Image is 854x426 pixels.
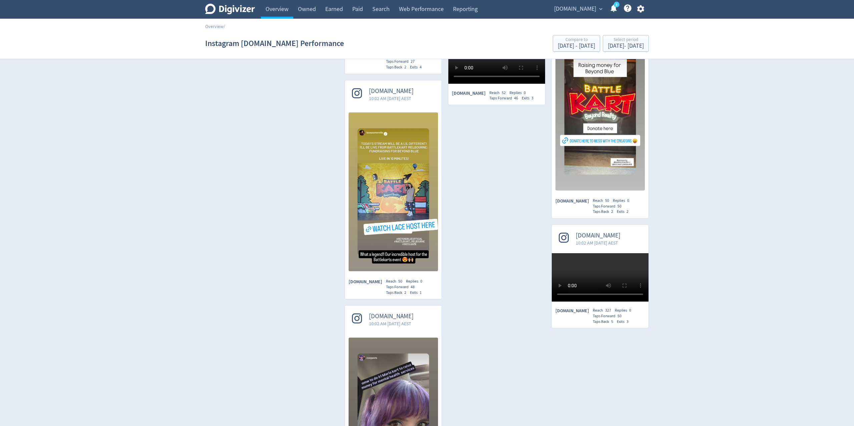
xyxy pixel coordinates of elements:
div: Compare to [558,37,595,43]
div: Taps Forward [489,95,522,101]
a: [DOMAIN_NAME]10:02 AM [DATE] AEST[DOMAIN_NAME]Reach50Replies0Taps Forward48Taps Back2Exits1 [345,80,442,296]
span: 5 [611,319,613,324]
span: [DOMAIN_NAME] [369,87,414,95]
span: 2 [404,290,406,295]
span: 0 [629,308,631,313]
button: Select period[DATE]- [DATE] [603,35,649,52]
div: Replies [406,279,426,284]
span: 3 [531,95,533,101]
span: [DOMAIN_NAME] [555,308,593,314]
div: Taps Forward [593,203,625,209]
div: Taps Back [593,319,617,325]
span: 52 [502,90,506,95]
div: Reach [386,279,406,284]
span: 2 [626,209,628,214]
div: [DATE] - [DATE] [558,43,595,49]
span: 10:02 AM [DATE] AEST [576,240,620,246]
div: Exits [617,209,632,215]
div: Reach [489,90,509,96]
a: 5 [614,2,619,7]
div: Select period [608,37,644,43]
a: [DOMAIN_NAME]10:02 AM [DATE] AEST[DOMAIN_NAME]Reach327Replies0Taps Forward50Taps Back5Exits3 [552,225,649,324]
div: Replies [615,308,635,313]
span: [DOMAIN_NAME] [576,232,620,240]
button: [DOMAIN_NAME] [552,4,604,14]
span: 50 [605,198,609,203]
div: Taps Forward [386,59,418,64]
div: Taps Back [386,64,410,70]
h1: Instagram [DOMAIN_NAME] Performance [205,33,344,54]
div: [DATE] - [DATE] [608,43,644,49]
span: 4 [420,64,422,70]
span: expand_more [598,6,604,12]
span: 48 [411,284,415,290]
span: 50 [617,313,621,319]
span: 2 [611,209,613,214]
a: Overview [205,23,224,29]
div: Reach [593,308,615,313]
text: 5 [616,2,617,7]
button: Compare to[DATE] - [DATE] [553,35,600,52]
span: 10:02 AM [DATE] AEST [369,320,414,327]
div: Taps Forward [386,284,418,290]
span: 10:02 AM [DATE] AEST [369,95,414,102]
span: [DOMAIN_NAME] [452,90,489,97]
span: [DOMAIN_NAME] [369,313,414,320]
span: 0 [627,198,629,203]
span: 0 [420,279,422,284]
div: Exits [522,95,537,101]
span: 1 [420,290,422,295]
div: Reach [593,198,613,203]
div: Replies [509,90,529,96]
span: [DOMAIN_NAME] [554,4,596,14]
div: Replies [613,198,633,203]
div: Taps Back [593,209,617,215]
span: / [224,23,225,29]
span: 327 [605,308,611,313]
div: Taps Forward [593,313,625,319]
div: Exits [410,64,425,70]
span: [DOMAIN_NAME] [555,198,593,204]
span: 50 [398,279,402,284]
span: 3 [626,319,628,324]
span: 2 [404,64,406,70]
span: 0 [524,90,526,95]
div: Exits [617,319,632,325]
span: 50 [617,203,621,209]
div: Taps Back [386,290,410,296]
span: [DOMAIN_NAME] [349,279,386,285]
span: 27 [411,59,415,64]
div: Exits [410,290,425,296]
span: 46 [514,95,518,101]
